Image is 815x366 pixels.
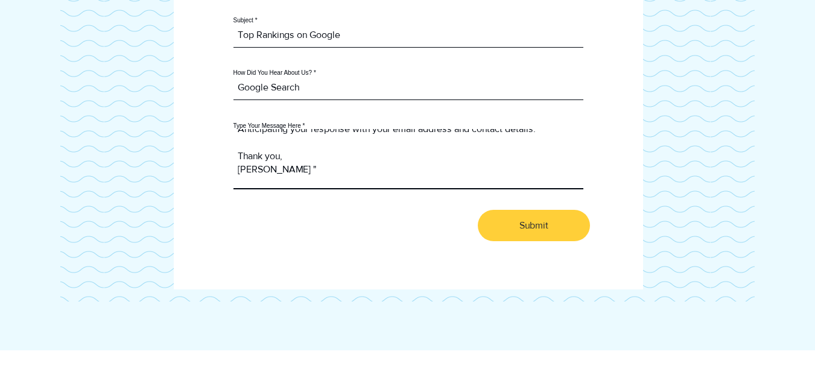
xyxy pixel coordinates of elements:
[233,123,583,129] label: Type Your Message Here
[478,210,590,241] button: Submit
[233,17,583,24] label: Subject
[519,219,548,232] span: Submit
[233,129,583,189] textarea: Hi Sundefender Team! "Hello, Warm greetings! I've recently completed a meticulous audit of your w...
[233,70,583,76] label: How Did You Hear About Us?
[233,210,375,246] iframe: reCAPTCHA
